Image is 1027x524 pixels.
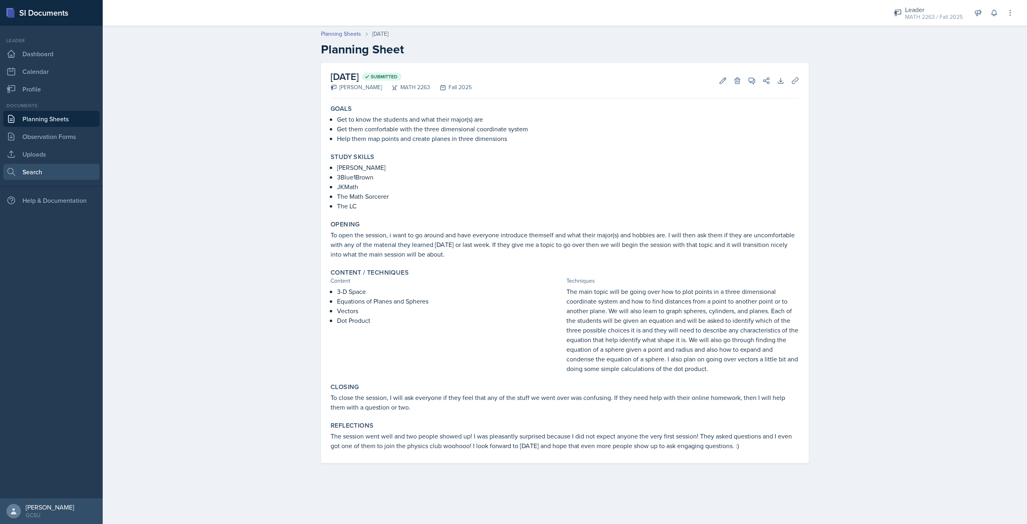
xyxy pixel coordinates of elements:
p: JKMath [337,182,799,192]
a: Dashboard [3,46,99,62]
p: Equations of Planes and Spheres [337,296,563,306]
div: Content [331,277,563,285]
label: Reflections [331,422,373,430]
div: Documents [3,102,99,109]
p: 3-D Space [337,287,563,296]
div: [PERSON_NAME] [26,503,74,511]
p: To close the session, I will ask everyone if they feel that any of the stuff we went over was con... [331,393,799,412]
a: Search [3,164,99,180]
a: Observation Forms [3,128,99,145]
label: Study Skills [331,153,375,161]
div: Techniques [566,277,799,285]
a: Uploads [3,146,99,162]
p: The LC [337,201,799,211]
p: Get to know the students and what their major(s) are [337,114,799,124]
p: 3Blue1Brown [337,172,799,182]
div: [DATE] [372,30,388,38]
p: Get them comfortable with the three dimensional coordinate system [337,124,799,134]
p: Help them map points and create planes in three dimensions [337,134,799,143]
a: Planning Sheets [3,111,99,127]
label: Content / Techniques [331,269,409,277]
label: Goals [331,105,352,113]
p: The main topic will be going over how to plot points in a three dimensional coordinate system and... [566,287,799,373]
p: The Math Sorcerer [337,192,799,201]
div: Leader [905,5,963,14]
a: Planning Sheets [321,30,361,38]
p: Vectors [337,306,563,316]
div: Leader [3,37,99,44]
a: Calendar [3,63,99,80]
a: Profile [3,81,99,97]
div: [PERSON_NAME] [331,83,382,92]
div: GCSU [26,511,74,519]
p: The session went well and two people showed up! I was pleasantly surprised because I did not expe... [331,431,799,451]
div: Help & Documentation [3,192,99,208]
span: Submitted [371,73,398,80]
label: Opening [331,220,360,228]
p: Dot Product [337,316,563,325]
div: MATH 2263 [382,83,430,92]
p: To open the session, i want to go around and have everyone introduce themself and what their majo... [331,230,799,259]
label: Closing [331,383,359,391]
h2: Planning Sheet [321,42,809,57]
div: Fall 2025 [430,83,472,92]
div: MATH 2263 / Fall 2025 [905,13,963,21]
p: [PERSON_NAME] [337,163,799,172]
h2: [DATE] [331,69,472,84]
